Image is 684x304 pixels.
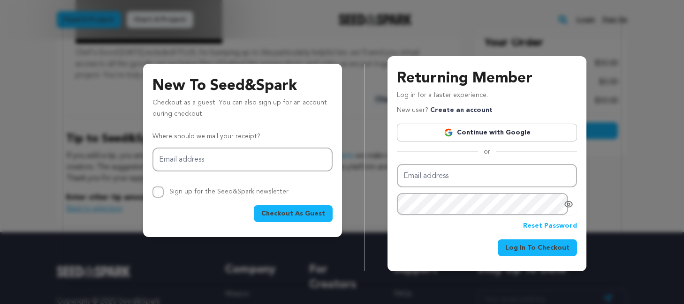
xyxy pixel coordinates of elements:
span: Log In To Checkout [505,243,570,252]
input: Email address [152,148,333,171]
p: Where should we mail your receipt? [152,131,333,142]
a: Create an account [430,107,493,113]
span: or [478,147,496,156]
button: Checkout As Guest [254,205,333,222]
input: Email address [397,164,577,188]
img: Google logo [444,128,453,137]
label: Sign up for the Seed&Spark newsletter [169,188,289,195]
span: Checkout As Guest [261,209,325,218]
h3: Returning Member [397,67,577,90]
a: Reset Password [523,221,577,232]
a: Continue with Google [397,124,577,141]
h3: New To Seed&Spark [152,75,333,97]
p: Log in for a faster experience. [397,90,577,105]
a: Show password as plain text. Warning: this will display your password on the screen. [564,200,573,209]
p: Checkout as a guest. You can also sign up for an account during checkout. [152,97,333,124]
button: Log In To Checkout [498,239,577,256]
p: New user? [397,105,493,116]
